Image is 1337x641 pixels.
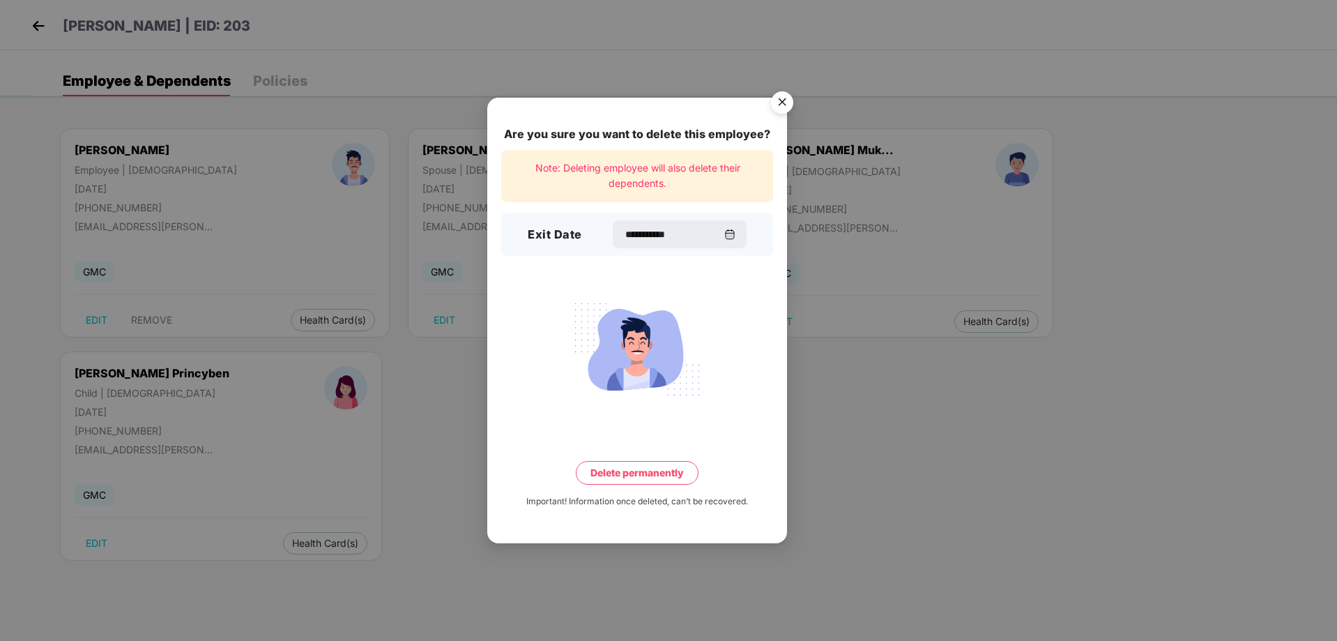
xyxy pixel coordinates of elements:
[526,495,748,508] div: Important! Information once deleted, can’t be recovered.
[501,150,773,202] div: Note: Deleting employee will also delete their dependents.
[501,126,773,143] div: Are you sure you want to delete this employee?
[528,226,582,244] h3: Exit Date
[763,84,800,122] button: Close
[576,461,698,485] button: Delete permanently
[559,295,715,404] img: svg+xml;base64,PHN2ZyB4bWxucz0iaHR0cDovL3d3dy53My5vcmcvMjAwMC9zdmciIHdpZHRoPSIyMjQiIGhlaWdodD0iMT...
[724,229,735,240] img: svg+xml;base64,PHN2ZyBpZD0iQ2FsZW5kYXItMzJ4MzIiIHhtbG5zPSJodHRwOi8vd3d3LnczLm9yZy8yMDAwL3N2ZyIgd2...
[763,85,802,124] img: svg+xml;base64,PHN2ZyB4bWxucz0iaHR0cDovL3d3dy53My5vcmcvMjAwMC9zdmciIHdpZHRoPSI1NiIgaGVpZ2h0PSI1Ni...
